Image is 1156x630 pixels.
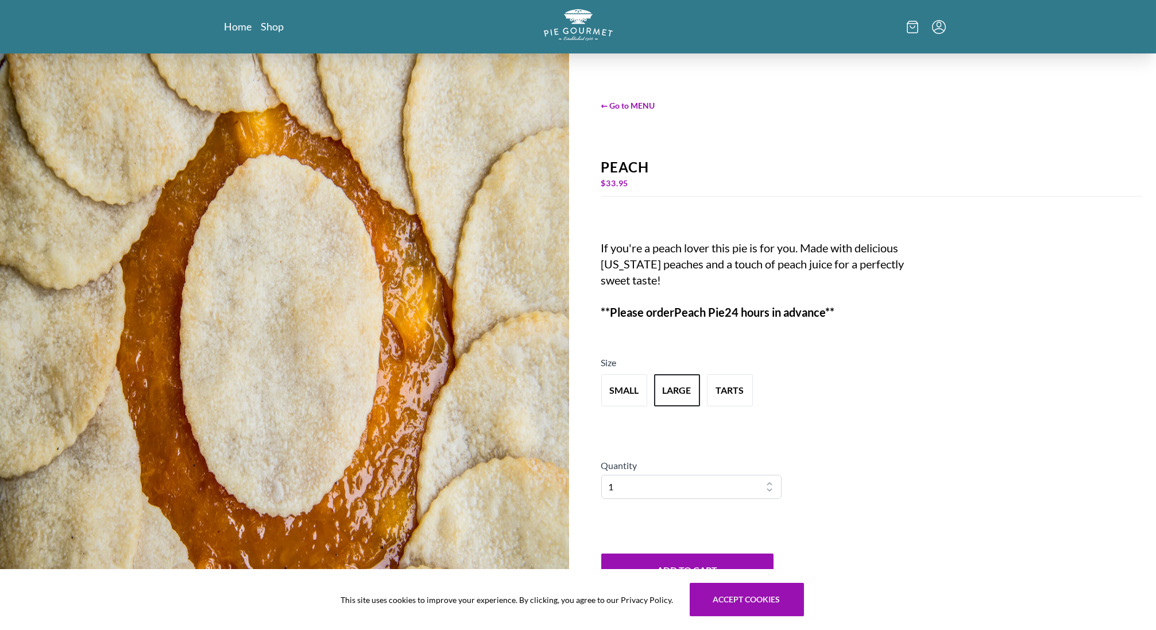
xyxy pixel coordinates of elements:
button: Variant Swatch [601,374,647,406]
a: Shop [261,20,284,33]
span: This site uses cookies to improve your experience. By clicking, you agree to our Privacy Policy. [341,594,674,606]
button: Menu [932,20,946,34]
strong: **Please order 24 hours in advance** [601,305,835,319]
a: Home [225,20,252,33]
span: Size [601,357,617,368]
select: Quantity [601,475,782,499]
div: Peach [601,159,1143,175]
span: Quantity [601,460,637,471]
a: Logo [544,9,613,44]
div: If you're a peach lover this pie is for you. Made with delicious [US_STATE] peaches and a touch o... [601,240,932,320]
span: ← Go to MENU [601,99,1143,112]
button: Add to Cart [601,554,774,587]
div: $ 33.95 [601,175,1143,191]
button: Variant Swatch [654,374,700,406]
button: Variant Swatch [707,374,753,406]
strong: Peach Pie [675,305,725,319]
img: logo [544,9,613,41]
button: Accept cookies [690,583,804,616]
